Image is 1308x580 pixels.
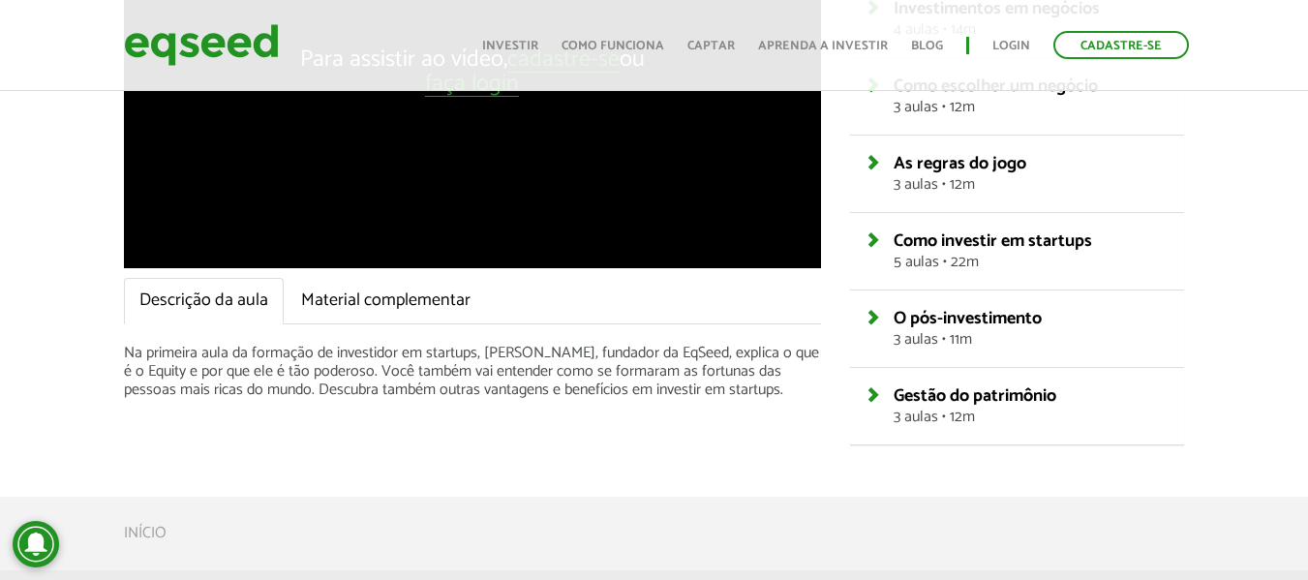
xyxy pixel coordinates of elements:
img: EqSeed [124,19,279,71]
a: faça login [425,73,519,97]
a: Início [124,526,167,541]
p: Na primeira aula da formação de investidor em startups, [PERSON_NAME], fundador da EqSeed, explic... [124,344,822,400]
a: Como funciona [562,40,664,52]
span: O pós-investimento [894,304,1042,333]
span: As regras do jogo [894,149,1026,178]
a: Login [992,40,1030,52]
span: Como investir em startups [894,227,1092,256]
span: 3 aulas • 12m [894,177,1170,193]
a: Como investir em startups5 aulas • 22m [894,232,1170,270]
a: Aprenda a investir [758,40,888,52]
span: 3 aulas • 11m [894,332,1170,348]
a: Material complementar [286,278,486,324]
a: Captar [687,40,735,52]
a: Cadastre-se [1053,31,1189,59]
span: 3 aulas • 12m [894,100,1170,115]
span: 5 aulas • 22m [894,255,1170,270]
a: As regras do jogo3 aulas • 12m [894,155,1170,193]
a: Gestão do patrimônio3 aulas • 12m [894,387,1170,425]
a: Como escolher um negócio3 aulas • 12m [894,77,1170,115]
a: Descrição da aula [124,278,284,324]
a: Blog [911,40,943,52]
a: Investir [482,40,538,52]
span: 3 aulas • 12m [894,410,1170,425]
span: Gestão do patrimônio [894,382,1056,411]
div: Para assistir ao vídeo, ou [298,48,647,97]
a: O pós-investimento3 aulas • 11m [894,310,1170,348]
